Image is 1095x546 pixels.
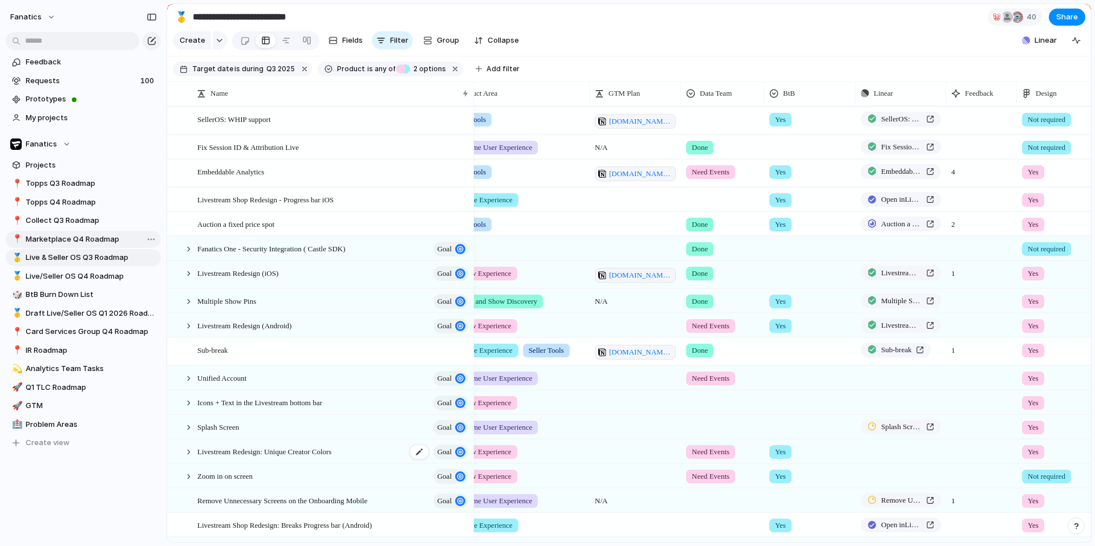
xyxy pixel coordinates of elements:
[692,268,708,279] span: Done
[783,88,795,99] span: BtB
[1017,32,1061,49] button: Linear
[1028,520,1039,531] span: Yes
[197,396,322,409] span: Icons + Text in the Livestream bottom bar
[173,31,211,50] button: Create
[26,93,157,105] span: Prototypes
[10,345,22,356] button: 📍
[1049,9,1085,26] button: Share
[433,420,468,435] button: goal
[861,164,941,179] a: Embeddable Analytics
[861,112,941,127] a: SellerOS: WHIP support
[861,294,941,308] a: Multiple Show Pins
[692,166,729,178] span: Need Events
[26,326,157,337] span: Card Services Group Q4 Roadmap
[6,175,161,192] div: 📍Topps Q3 Roadmap
[692,471,729,482] span: Need Events
[197,420,239,433] span: Splash Screen
[692,243,708,255] span: Done
[590,290,680,307] span: N/A
[6,323,161,340] a: 📍Card Services Group Q4 Roadmap
[6,379,161,396] a: 🚀Q1 TLC Roadmap
[1028,268,1039,279] span: Yes
[197,294,256,307] span: Multiple Show Pins
[469,31,524,50] button: Collapse
[197,165,264,178] span: Embeddable Analytics
[197,371,246,384] span: Unified Account
[1028,166,1039,178] span: Yes
[947,213,960,230] span: 2
[10,252,22,263] button: 🥇
[861,266,941,280] a: Livestream Redesign (iOS and Android)
[10,400,22,411] button: 🚀
[26,419,157,430] span: Problem Areas
[26,197,157,208] span: Topps Q4 Roadmap
[410,64,419,73] span: 2
[26,56,157,68] span: Feedback
[1028,142,1065,153] span: Not required
[433,242,468,256] button: goal
[1028,194,1039,206] span: Yes
[1028,471,1065,482] span: Not required
[26,234,157,245] span: Marketplace Q4 Roadmap
[10,178,22,189] button: 📍
[692,446,729,458] span: Need Events
[469,61,526,77] button: Add filter
[874,88,893,99] span: Linear
[12,233,20,246] div: 📍
[197,242,346,255] span: Fanatics One - Security Integration ( Castle SDK)
[437,395,452,411] span: goal
[861,518,941,532] a: Open inLinear
[6,249,161,266] a: 🥇Live & Seller OS Q3 Roadmap
[26,160,157,171] span: Projects
[1027,11,1040,23] span: 40
[197,193,334,206] span: Livestream Shop Redesign - Progress bar iOS
[1028,373,1039,384] span: Yes
[437,419,452,435] span: goal
[12,362,20,376] div: 💫
[881,113,922,125] span: SellerOS: WHIP support
[692,373,729,384] span: Need Events
[197,343,228,356] span: Sub-break
[451,142,532,153] span: First Time User Experience
[6,268,161,285] a: 🥇Live/Seller OS Q4 Roadmap
[437,468,452,484] span: goal
[197,217,274,230] span: Auction a fixed price spot
[197,266,278,279] span: Livestream Redesign (iOS)
[609,88,640,99] span: GTM Plan
[861,343,931,357] a: Sub-break
[6,434,161,451] button: Create view
[6,342,161,359] a: 📍IR Roadmap
[590,489,680,507] span: N/A
[10,419,22,430] button: 🏥
[595,166,676,181] a: [DOMAIN_NAME][URL]
[6,416,161,433] div: 🏥Problem Areas
[861,419,941,434] a: Splash Screen
[26,215,157,226] span: Collect Q3 Roadmap
[26,308,157,319] span: Draft Live/Seller OS Q1 2026 Roadmap
[529,345,564,356] span: Seller Tools
[396,63,448,75] button: 2 options
[5,8,62,26] button: fanatics
[26,75,137,87] span: Requests
[861,140,941,154] a: Fix Session ID & Attribution Live
[233,63,265,75] button: isduring
[881,141,922,153] span: Fix Session ID & Attribution Live
[692,296,708,307] span: Done
[947,339,960,356] span: 1
[12,344,20,357] div: 📍
[437,241,452,257] span: goal
[26,437,70,449] span: Create view
[240,64,263,74] span: during
[775,520,786,531] span: Yes
[437,294,452,309] span: goal
[861,217,941,231] a: Auction a fixed price spot
[775,296,786,307] span: Yes
[6,231,161,248] div: 📍Marketplace Q4 Roadmap
[6,194,161,211] a: 📍Topps Q4 Roadmap
[10,382,22,393] button: 🚀
[12,288,20,301] div: 🎲
[175,9,188,25] div: 🥇
[12,251,20,264] div: 🥇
